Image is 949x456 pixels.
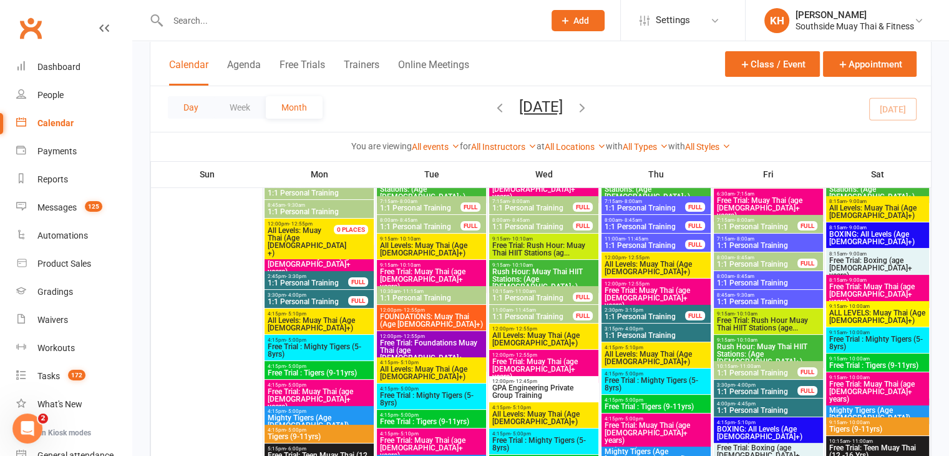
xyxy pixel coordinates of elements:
[379,294,484,302] span: 1:1 Personal Training
[847,356,870,362] span: - 10:00am
[735,401,756,407] span: - 4:45pm
[829,309,927,324] span: ALL LEVELS: Muay Thai (Age [DEMOGRAPHIC_DATA]+)
[622,199,642,204] span: - 8:00am
[545,142,606,152] a: All Locations
[510,236,533,242] span: - 10:10am
[847,304,870,309] span: - 10:00am
[847,199,867,204] span: - 9:00am
[379,431,484,437] span: 4:15pm
[850,439,873,444] span: - 11:00am
[625,236,648,242] span: - 11:45am
[267,253,371,275] span: Free Trial: Muay Thai (age [DEMOGRAPHIC_DATA]+ years)
[685,311,705,320] div: FULL
[513,289,536,294] span: - 11:00am
[735,420,756,425] span: - 5:10pm
[37,118,74,128] div: Calendar
[16,278,132,306] a: Gradings
[829,199,927,204] span: 8:15am
[604,260,708,275] span: All Levels: Muay Thai (Age [DEMOGRAPHIC_DATA]+)
[37,202,77,212] div: Messages
[604,287,708,309] span: Free Trial: Muay Thai (age [DEMOGRAPHIC_DATA]+ years)
[510,199,530,204] span: - 8:00am
[734,217,754,223] span: - 8:00am
[604,345,708,350] span: 4:15pm
[286,274,306,279] span: - 3:30pm
[513,352,537,358] span: - 12:55pm
[37,371,60,381] div: Tasks
[351,141,412,151] strong: You are viewing
[16,81,132,109] a: People
[286,427,306,433] span: - 5:00pm
[15,12,46,44] a: Clubworx
[379,418,484,425] span: Free Trial : Tigers (9-11yrs)
[267,414,371,429] span: Mighty Tigers (Age [DEMOGRAPHIC_DATA])
[510,262,533,268] span: - 10:10am
[267,433,371,440] span: Tigers (9-11yrs)
[604,350,708,365] span: All Levels: Muay Thai (Age [DEMOGRAPHIC_DATA]+)
[716,292,820,298] span: 8:45am
[716,242,820,249] span: 1:1 Personal Training
[164,12,535,29] input: Search...
[573,202,593,212] div: FULL
[604,242,686,249] span: 1:1 Personal Training
[604,223,686,230] span: 1:1 Personal Training
[16,362,132,390] a: Tasks 172
[280,59,325,86] button: Free Trials
[829,178,927,201] span: Rush Hour: Muay Thai HIIT Stations: (Age [DEMOGRAPHIC_DATA]+)
[600,161,713,187] th: Thu
[829,257,927,279] span: Free Trial: Boxing (age [DEMOGRAPHIC_DATA]+ years)
[379,334,484,339] span: 12:00pm
[604,313,686,320] span: 1:1 Personal Training
[847,375,870,380] span: - 10:00am
[16,194,132,222] a: Messages 125
[267,382,371,388] span: 4:15pm
[348,277,368,287] div: FULL
[604,377,708,392] span: Free Trial : Mighty Tigers (5-8yrs)
[286,292,306,298] span: - 4:00pm
[519,98,563,116] button: [DATE]
[716,407,820,414] span: 1:1 Personal Training
[397,199,417,204] span: - 8:00am
[716,382,798,388] span: 3:30pm
[797,221,817,230] div: FULL
[829,362,927,369] span: Free Trial : Tigers (9-11yrs)
[379,360,484,365] span: 4:15pm
[37,399,82,409] div: What's New
[16,390,132,419] a: What's New
[829,230,927,245] span: BOXING: All Levels (Age [DEMOGRAPHIC_DATA]+)
[267,343,371,358] span: Free Trial : Mighty Tigers (5-8yrs)
[267,446,371,452] span: 5:15pm
[604,217,686,223] span: 8:00am
[286,446,306,452] span: - 6:00pm
[829,335,927,350] span: Free Trial : Mighty Tigers (5-8yrs)
[401,289,424,294] span: - 11:15am
[398,431,419,437] span: - 5:10pm
[379,223,461,230] span: 1:1 Personal Training
[829,251,927,257] span: 8:15am
[847,330,870,335] span: - 10:00am
[492,307,573,313] span: 11:00am
[401,307,425,313] span: - 12:55pm
[492,289,573,294] span: 10:15am
[401,334,425,339] span: - 12:55pm
[376,161,488,187] th: Tue
[16,166,132,194] a: Reports
[492,358,596,380] span: Free Trial: Muay Thai (age [DEMOGRAPHIC_DATA]+ years)
[573,16,589,26] span: Add
[398,360,419,365] span: - 5:10pm
[829,330,927,335] span: 9:15am
[656,6,690,34] span: Settings
[267,364,371,369] span: 4:15pm
[379,313,484,328] span: FOUNDATIONS: Muay Thai (Age [DEMOGRAPHIC_DATA]+)
[716,420,820,425] span: 4:15pm
[379,307,484,313] span: 12:00pm
[379,386,484,392] span: 4:15pm
[37,90,64,100] div: People
[685,142,731,152] a: All Styles
[263,161,376,187] th: Mon
[344,59,379,86] button: Trainers
[623,142,668,152] a: All Types
[829,380,927,403] span: Free Trial: Muay Thai (age [DEMOGRAPHIC_DATA]+ years)
[829,304,927,309] span: 9:15am
[379,178,484,201] span: Rush Hour: Muay Thai HIIT Stations: (Age [DEMOGRAPHIC_DATA]+)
